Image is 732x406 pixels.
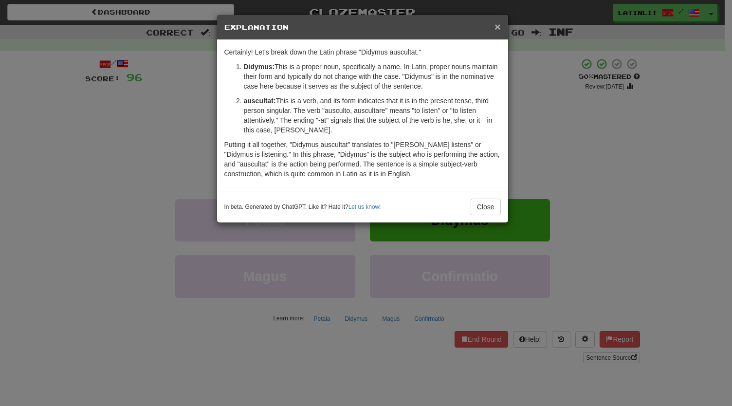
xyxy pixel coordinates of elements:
span: × [494,21,500,32]
a: Let us know [348,203,379,210]
strong: Didymus: [244,63,275,71]
p: Putting it all together, "Didymus auscultat" translates to "[PERSON_NAME] listens" or "Didymus is... [224,140,501,179]
p: Certainly! Let's break down the Latin phrase "Didymus auscultat." [224,47,501,57]
small: In beta. Generated by ChatGPT. Like it? Hate it? ! [224,203,381,211]
button: Close [471,199,501,215]
p: This is a verb, and its form indicates that it is in the present tense, third person singular. Th... [244,96,501,135]
h5: Explanation [224,22,501,32]
button: Close [494,21,500,32]
strong: auscultat: [244,97,276,105]
p: This is a proper noun, specifically a name. In Latin, proper nouns maintain their form and typica... [244,62,501,91]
